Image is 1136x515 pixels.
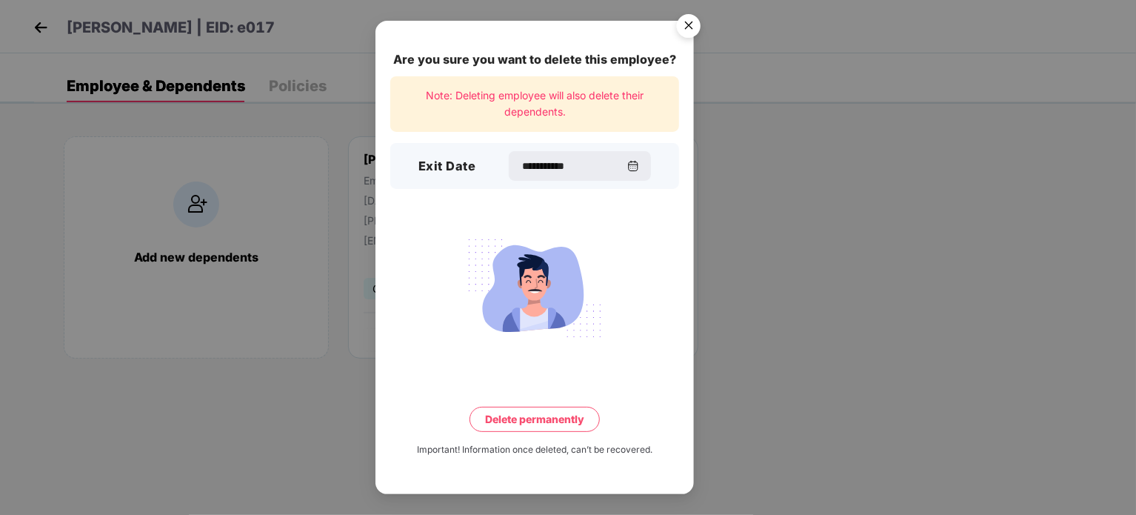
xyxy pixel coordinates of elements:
[452,230,618,346] img: svg+xml;base64,PHN2ZyB4bWxucz0iaHR0cDovL3d3dy53My5vcmcvMjAwMC9zdmciIHdpZHRoPSIyMjQiIGhlaWdodD0iMT...
[390,76,679,132] div: Note: Deleting employee will also delete their dependents.
[627,160,639,172] img: svg+xml;base64,PHN2ZyBpZD0iQ2FsZW5kYXItMzJ4MzIiIHhtbG5zPSJodHRwOi8vd3d3LnczLm9yZy8yMDAwL3N2ZyIgd2...
[668,7,709,49] img: svg+xml;base64,PHN2ZyB4bWxucz0iaHR0cDovL3d3dy53My5vcmcvMjAwMC9zdmciIHdpZHRoPSI1NiIgaGVpZ2h0PSI1Ni...
[417,443,652,457] div: Important! Information once deleted, can’t be recovered.
[470,407,600,432] button: Delete permanently
[418,157,476,176] h3: Exit Date
[390,50,679,69] div: Are you sure you want to delete this employee?
[668,7,708,47] button: Close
